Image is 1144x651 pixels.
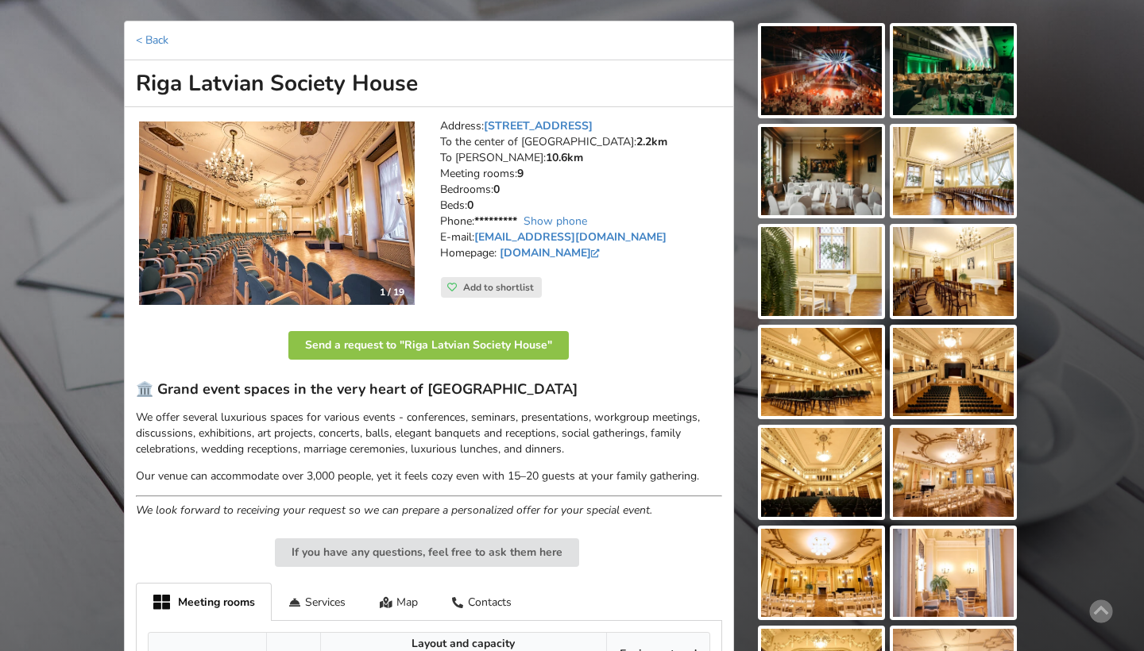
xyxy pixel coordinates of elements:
div: Map [362,583,435,620]
img: Riga Latvian Society House | Riga | Event place - gallery picture [761,127,882,216]
a: [DOMAIN_NAME] [500,245,604,260]
img: Riga Latvian Society House | Riga | Event place - gallery picture [893,227,1014,316]
img: Riga Latvian Society House | Riga | Event place - gallery picture [761,428,882,517]
button: Send a request to "Riga Latvian Society House" [288,331,569,360]
em: We look forward to receiving your request so we can prepare a personalized offer for your special... [136,503,652,518]
strong: 0 [467,198,473,213]
strong: 2.2km [636,134,667,149]
img: Riga Latvian Society House | Riga | Event place - gallery picture [893,328,1014,417]
h1: Riga Latvian Society House [124,60,734,107]
span: Add to shortlist [463,281,534,294]
a: Historic event venue | Riga | Riga Latvian Society House 1 / 19 [139,121,415,306]
img: Riga Latvian Society House | Riga | Event place - gallery picture [893,428,1014,517]
a: < Back [136,33,168,48]
a: Show phone [524,214,587,229]
img: Riga Latvian Society House | Riga | Event place - gallery picture [893,26,1014,115]
img: Riga Latvian Society House | Riga | Event place - gallery picture [761,328,882,417]
a: [EMAIL_ADDRESS][DOMAIN_NAME] [474,229,667,245]
h3: 🏛️ Grand event spaces in the very heart of [GEOGRAPHIC_DATA] [136,380,722,399]
div: 1 / 19 [370,280,414,304]
address: Address: To the center of [GEOGRAPHIC_DATA]: To [PERSON_NAME]: Meeting rooms: Bedrooms: Beds: Pho... [440,118,722,277]
img: Riga Latvian Society House | Riga | Event place - gallery picture [893,529,1014,618]
div: Meeting rooms [136,583,272,621]
img: Riga Latvian Society House | Riga | Event place - gallery picture [761,227,882,316]
img: Riga Latvian Society House | Riga | Event place - gallery picture [761,26,882,115]
strong: 9 [517,166,524,181]
img: Riga Latvian Society House | Riga | Event place - gallery picture [761,529,882,618]
div: Services [272,583,363,620]
button: If you have any questions, feel free to ask them here [275,538,579,567]
strong: 0 [493,182,500,197]
p: We offer several luxurious spaces for various events - conferences, seminars, presentations, work... [136,410,722,457]
img: Historic event venue | Riga | Riga Latvian Society House [139,121,415,306]
a: [STREET_ADDRESS] [484,118,593,133]
strong: 10.6km [546,150,583,165]
div: Contacts [435,583,529,620]
img: Riga Latvian Society House | Riga | Event place - gallery picture [893,127,1014,216]
p: Our venue can accommodate over 3,000 people, yet it feels cozy even with 15–20 guests at your fam... [136,468,722,484]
